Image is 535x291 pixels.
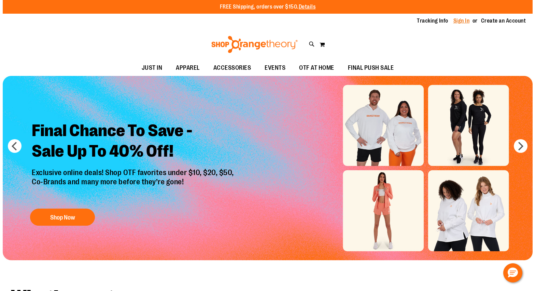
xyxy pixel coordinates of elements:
span: FINAL PUSH SALE [345,60,391,76]
a: Create an Account [478,17,523,25]
a: Tracking Info [414,17,446,25]
a: APPAREL [166,60,204,76]
span: JUST IN [139,60,160,76]
a: ACCESSORIES [204,60,255,76]
a: Sign In [451,17,467,25]
h2: Final Chance To Save - Sale Up To 40% Off! [24,115,238,168]
p: Exclusive online deals! Shop OTF favorites under $10, $20, $50, Co-Brands and many more before th... [24,168,238,202]
button: Shop Now [27,209,92,226]
span: EVENTS [262,60,283,76]
button: Hello, have a question? Let’s chat. [501,263,520,282]
a: OTF AT HOME [290,60,338,76]
a: JUST IN [132,60,167,76]
img: Shop Orangetheory [208,36,296,53]
button: next [511,139,525,153]
a: Final Chance To Save -Sale Up To 40% Off! Exclusive online deals! Shop OTF favorites under $10, $... [24,115,238,229]
button: prev [5,139,19,153]
a: FINAL PUSH SALE [338,60,398,76]
span: APPAREL [173,60,197,76]
p: FREE Shipping, orders over $150. [217,3,313,11]
span: OTF AT HOME [296,60,332,76]
span: ACCESSORIES [211,60,249,76]
a: EVENTS [255,60,290,76]
a: Details [296,4,313,10]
